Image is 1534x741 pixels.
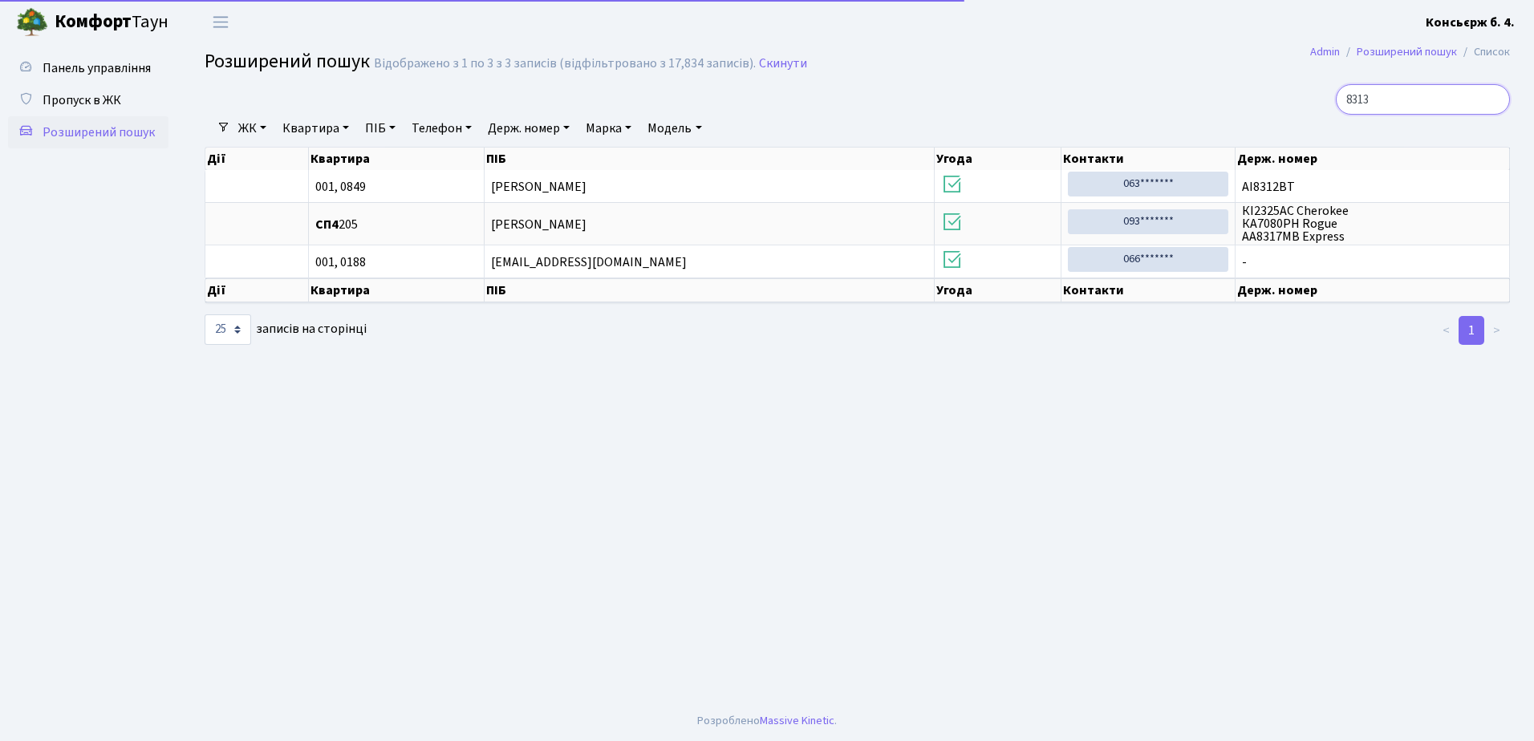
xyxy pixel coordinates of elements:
[359,115,402,142] a: ПІБ
[1459,316,1484,345] a: 1
[579,115,638,142] a: Марка
[481,115,576,142] a: Держ. номер
[205,314,367,345] label: записів на сторінці
[491,178,586,196] span: [PERSON_NAME]
[16,6,48,38] img: logo.png
[1242,256,1503,269] span: -
[1426,13,1515,32] a: Консьєрж б. 4.
[55,9,132,34] b: Комфорт
[491,216,586,233] span: [PERSON_NAME]
[276,115,355,142] a: Квартира
[43,59,151,77] span: Панель управління
[1236,148,1510,170] th: Держ. номер
[1061,148,1236,170] th: Контакти
[43,91,121,109] span: Пропуск в ЖК
[315,218,477,231] span: 205
[205,47,370,75] span: Розширений пошук
[405,115,478,142] a: Телефон
[43,123,155,141] span: Розширений пошук
[55,9,168,36] span: Таун
[8,52,168,84] a: Панель управління
[1310,43,1340,60] a: Admin
[759,56,807,71] a: Скинути
[485,278,935,302] th: ПІБ
[760,712,834,729] a: Massive Kinetic
[935,148,1061,170] th: Угода
[205,278,309,302] th: Дії
[1061,278,1236,302] th: Контакти
[309,278,485,302] th: Квартира
[205,314,251,345] select: записів на сторінці
[1242,204,1503,243] span: КІ2325АС Cherokee КА7080РН Rogue АА8317МВ Express
[8,116,168,148] a: Розширений пошук
[1242,180,1503,193] span: AI8312BT
[485,148,935,170] th: ПІБ
[1357,43,1457,60] a: Розширений пошук
[1286,35,1534,69] nav: breadcrumb
[232,115,273,142] a: ЖК
[697,712,837,730] div: Розроблено .
[1426,14,1515,31] b: Консьєрж б. 4.
[935,278,1061,302] th: Угода
[205,148,309,170] th: Дії
[641,115,708,142] a: Модель
[201,9,241,35] button: Переключити навігацію
[315,216,339,233] b: СП4
[1457,43,1510,61] li: Список
[374,56,756,71] div: Відображено з 1 по 3 з 3 записів (відфільтровано з 17,834 записів).
[315,256,477,269] span: 001, 0188
[309,148,485,170] th: Квартира
[491,253,687,271] span: [EMAIL_ADDRESS][DOMAIN_NAME]
[8,84,168,116] a: Пропуск в ЖК
[315,180,477,193] span: 001, 0849
[1336,84,1510,115] input: Пошук...
[1236,278,1510,302] th: Держ. номер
